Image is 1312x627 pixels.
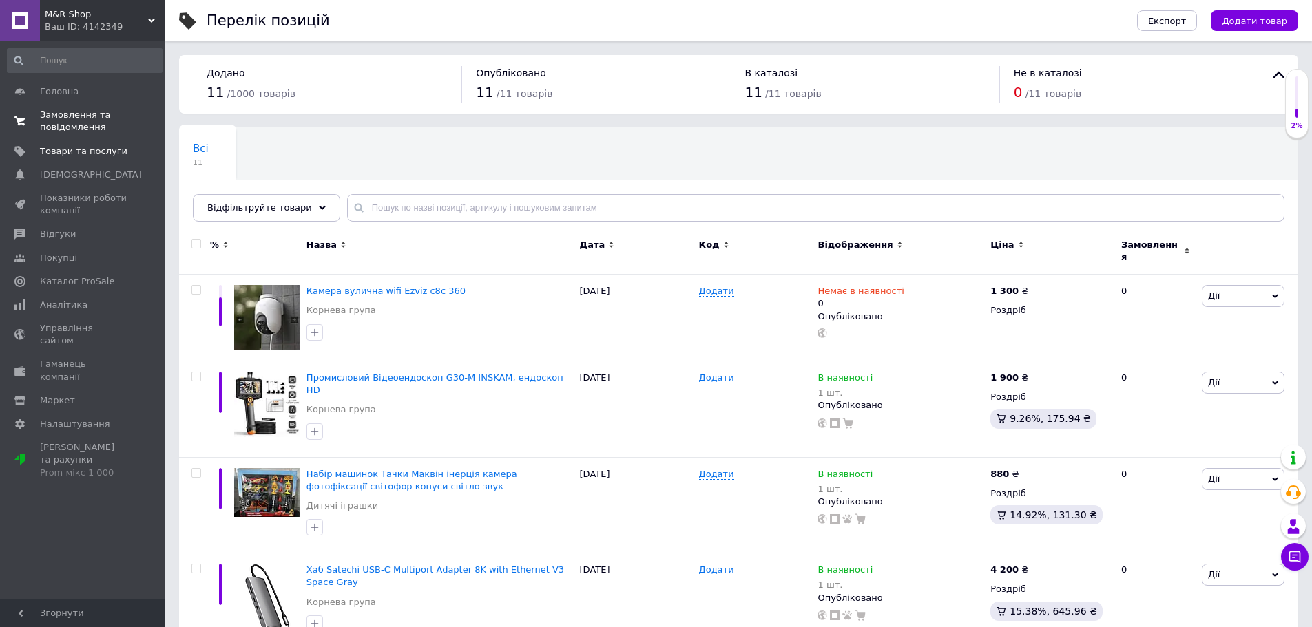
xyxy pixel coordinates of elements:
div: 0 [1113,457,1198,553]
span: В наявності [818,372,873,387]
div: Опубліковано [818,310,983,323]
span: Додано [207,67,244,78]
div: 0 [1113,275,1198,361]
span: Показники роботи компанії [40,192,127,217]
span: 15.38%, 645.96 ₴ [1010,606,1097,617]
span: 11 [207,84,224,100]
span: Дії [1208,569,1220,580]
span: Відфільтруйте товари [207,202,312,213]
span: В наявності [818,564,873,579]
span: Дії [1208,474,1220,484]
span: Відгуки [40,228,76,240]
span: 9.26%, 175.94 ₴ [1010,413,1091,424]
div: [DATE] [576,457,696,553]
span: Ціна [990,239,1014,251]
span: Замовлення [1121,239,1180,264]
span: 14.92%, 131.30 ₴ [1010,509,1097,520]
input: Пошук по назві позиції, артикулу і пошуковим запитам [347,194,1284,222]
span: % [210,239,219,251]
b: 880 [990,469,1009,479]
span: Не в каталозі [1014,67,1082,78]
span: 0 [1014,84,1023,100]
button: Додати товар [1211,10,1298,31]
div: Ваш ID: 4142349 [45,21,165,33]
div: Опубліковано [818,399,983,412]
div: 1 шт. [818,484,873,494]
span: Головна [40,85,79,98]
img: Промышленный Видеоэндоскоп G30-M INSKAM, эндоскоп HD [234,372,300,437]
div: ₴ [990,285,1028,297]
a: Промисловий Відеоендоскоп G30-M INSKAM, ендоскоп HD [306,372,563,395]
span: 11 [745,84,762,100]
button: Експорт [1137,10,1198,31]
a: Хаб Satechi USB-C Multiport Adapter 8K with Ethernet V3 Space Gray [306,564,564,587]
span: 11 [476,84,493,100]
div: Опубліковано [818,496,983,508]
div: ₴ [990,372,1028,384]
span: Додати товар [1222,16,1287,26]
span: Управління сайтом [40,322,127,347]
div: [DATE] [576,275,696,361]
span: Немає в наявності [818,286,904,300]
span: / 11 товарів [765,88,822,99]
span: / 11 товарів [1025,88,1082,99]
a: Камера вулична wifi Ezviz c8c 360 [306,286,466,296]
a: Корнева група [306,304,376,317]
span: В наявності [818,469,873,483]
span: Додати [699,564,734,575]
div: Опубліковано [818,592,983,604]
span: Дата [580,239,605,251]
span: Покупці [40,252,77,264]
span: Гаманець компанії [40,358,127,383]
div: ₴ [990,564,1028,576]
span: Дії [1208,377,1220,387]
div: 1 шт. [818,580,873,590]
img: Камера вулична wifi Ezviz c8c 360 [234,285,300,350]
span: Код [699,239,720,251]
div: Роздріб [990,391,1110,403]
span: / 1000 товарів [227,88,295,99]
a: Дитячі іграшки [306,500,378,512]
div: 0 [1113,361,1198,458]
span: Назва [306,239,337,251]
span: Відображення [818,239,893,251]
span: Дії [1208,290,1220,301]
span: Додати [699,286,734,297]
div: 2% [1286,121,1308,131]
span: Налаштування [40,418,110,430]
button: Чат з покупцем [1281,543,1309,571]
div: 1 шт. [818,387,873,398]
div: Перелік позицій [207,14,330,28]
span: [DEMOGRAPHIC_DATA] [40,169,142,181]
a: Корнева група [306,596,376,608]
span: Всі [193,142,209,155]
div: 0 [818,285,904,310]
span: Експорт [1148,16,1187,26]
span: Додати [699,372,734,383]
a: Набір машинок Тачки Маквін інерція камера фотофіксації світофор конуси світло звук [306,469,517,491]
input: Пошук [7,48,163,73]
div: Роздріб [990,583,1110,595]
span: Каталог ProSale [40,275,114,288]
span: / 11 товарів [497,88,553,99]
div: Роздріб [990,487,1110,500]
div: Роздріб [990,304,1110,317]
span: Додати [699,469,734,480]
div: Prom мікс 1 000 [40,467,127,479]
span: Замовлення та повідомлення [40,109,127,134]
b: 4 200 [990,564,1019,575]
span: [PERSON_NAME] та рахунки [40,441,127,479]
a: Корнева група [306,403,376,416]
img: Набор машинок Тачки Маквин инерция камера фотофиксации мирофор конусы свет звук [234,468,300,517]
span: В каталозі [745,67,798,78]
b: 1 300 [990,286,1019,296]
span: M&R Shop [45,8,148,21]
b: 1 900 [990,372,1019,383]
span: Опубліковано [476,67,546,78]
span: 11 [193,158,209,168]
div: [DATE] [576,361,696,458]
